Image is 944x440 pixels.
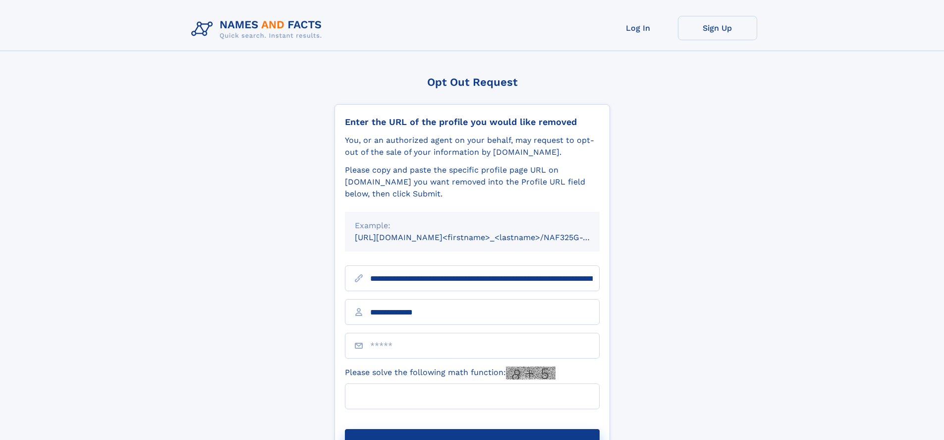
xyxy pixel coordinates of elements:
img: Logo Names and Facts [187,16,330,43]
div: Example: [355,220,590,232]
div: Opt Out Request [334,76,610,88]
a: Log In [599,16,678,40]
small: [URL][DOMAIN_NAME]<firstname>_<lastname>/NAF325G-xxxxxxxx [355,233,618,242]
a: Sign Up [678,16,757,40]
div: You, or an authorized agent on your behalf, may request to opt-out of the sale of your informatio... [345,134,600,158]
div: Please copy and paste the specific profile page URL on [DOMAIN_NAME] you want removed into the Pr... [345,164,600,200]
label: Please solve the following math function: [345,367,555,379]
div: Enter the URL of the profile you would like removed [345,117,600,127]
